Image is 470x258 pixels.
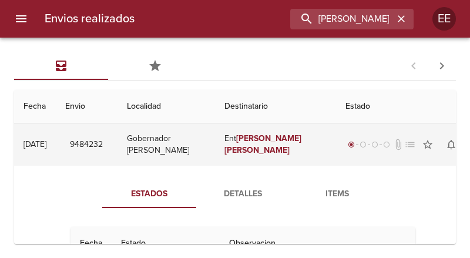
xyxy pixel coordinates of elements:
div: EE [432,7,456,31]
span: radio_button_unchecked [371,141,378,148]
span: radio_button_checked [348,141,355,148]
span: star_border [422,139,434,150]
span: radio_button_unchecked [360,141,367,148]
span: Detalles [203,187,283,202]
button: 9484232 [65,134,108,156]
div: Abrir información de usuario [432,7,456,31]
span: radio_button_unchecked [383,141,390,148]
div: Tabs Envios [14,52,202,80]
input: buscar [290,9,394,29]
button: menu [7,5,35,33]
button: Agregar a favoritos [416,133,439,156]
span: notifications_none [445,139,457,150]
span: Pagina anterior [399,59,428,71]
button: Activar notificaciones [439,133,463,156]
th: Envio [56,90,117,123]
td: Ent [215,123,336,166]
th: Localidad [117,90,215,123]
span: Items [297,187,377,202]
div: [DATE] [23,139,46,149]
em: [PERSON_NAME] [236,133,301,143]
span: Pagina siguiente [428,52,456,80]
div: Tabs detalle de guia [102,180,384,208]
th: Fecha [14,90,56,123]
div: Generado [345,139,392,150]
td: Gobernador [PERSON_NAME] [117,123,215,166]
span: No tiene pedido asociado [404,139,416,150]
span: 9484232 [70,138,103,152]
h6: Envios realizados [45,9,135,28]
em: [PERSON_NAME] [224,145,290,155]
span: No tiene documentos adjuntos [392,139,404,150]
span: Estados [109,187,189,202]
th: Destinatario [215,90,336,123]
